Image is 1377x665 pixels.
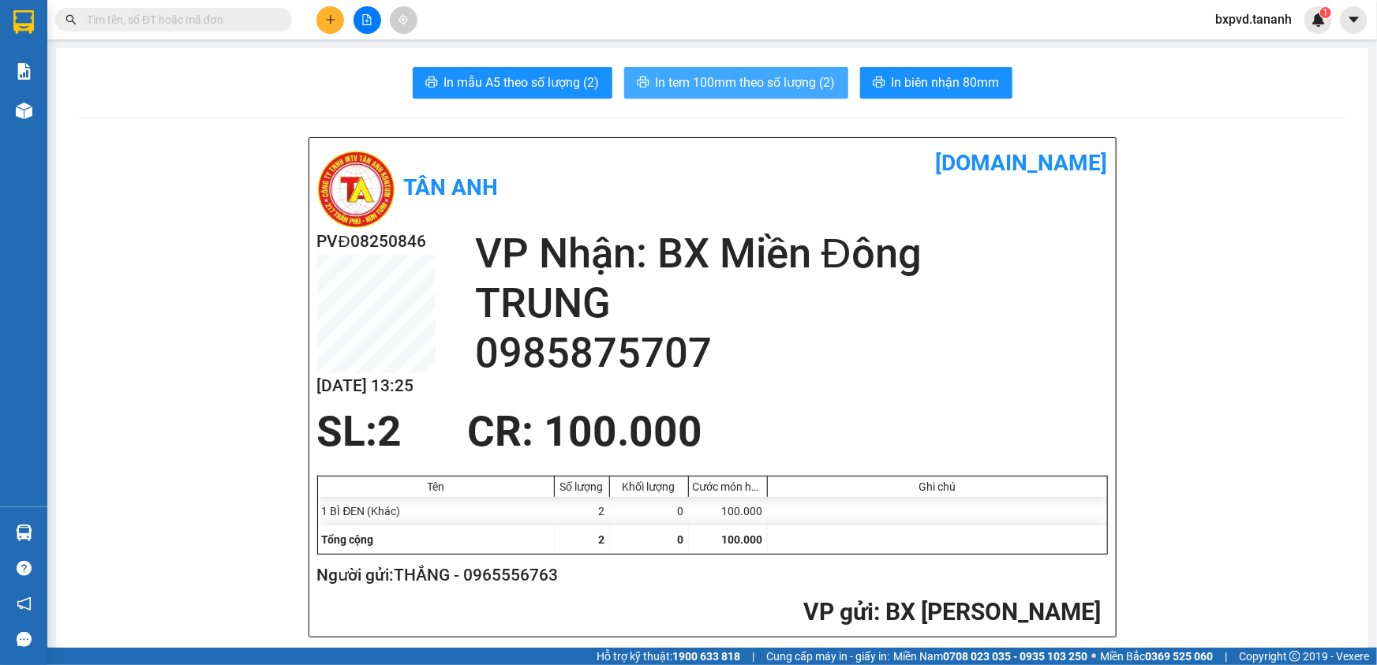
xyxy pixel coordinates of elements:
h2: TRUNG [475,278,1108,328]
div: 2 [555,497,610,525]
b: [DOMAIN_NAME] [936,150,1108,176]
span: 2 [378,407,402,456]
span: 0 [678,533,684,546]
span: copyright [1289,651,1300,662]
strong: 1900 633 818 [672,650,740,663]
div: Khối lượng [614,480,684,493]
span: question-circle [17,561,32,576]
span: printer [873,76,885,91]
button: aim [390,6,417,34]
span: CR : 100.000 [467,407,702,456]
h2: [DATE] 13:25 [317,373,436,399]
span: SL: [317,407,378,456]
span: environment [8,105,19,116]
span: 100.000 [722,533,763,546]
img: warehouse-icon [16,103,32,119]
img: icon-new-feature [1312,13,1326,27]
div: Tên [322,480,550,493]
b: [PERSON_NAME] [21,104,107,117]
span: search [65,14,77,25]
div: 1 BÌ ĐEN (Khác) [318,497,555,525]
span: caret-down [1347,13,1361,27]
b: Tân Anh [404,174,499,200]
span: | [1225,648,1227,665]
span: printer [637,76,649,91]
input: Tìm tên, số ĐT hoặc mã đơn [87,11,273,28]
span: 1 [1323,7,1328,18]
span: Miền Bắc [1100,648,1213,665]
div: Số lượng [559,480,605,493]
span: | [752,648,754,665]
h2: 0985875707 [475,328,1108,378]
span: Tổng cộng [322,533,374,546]
img: solution-icon [16,63,32,80]
span: 2 [599,533,605,546]
li: VP BX [PERSON_NAME] [8,67,109,102]
h2: : BX [PERSON_NAME] [317,596,1102,629]
button: file-add [354,6,381,34]
div: Cước món hàng [693,480,763,493]
div: 100.000 [689,497,768,525]
span: Miền Nam [893,648,1087,665]
h2: VP Nhận: BX Miền Đông [475,229,1108,278]
span: Cung cấp máy in - giấy in: [766,648,889,665]
sup: 1 [1320,7,1331,18]
b: Dãy 3 A6 trong BXMĐ cũ [109,87,195,117]
li: VP BX Miền Đông [109,67,210,84]
img: logo.jpg [8,8,63,63]
span: aim [398,14,409,25]
span: In biên nhận 80mm [892,73,1000,92]
li: Tân Anh [8,8,229,38]
span: In tem 100mm theo số lượng (2) [656,73,836,92]
span: plus [325,14,336,25]
span: file-add [361,14,372,25]
img: logo-vxr [13,10,34,34]
button: plus [316,6,344,34]
span: bxpvd.tananh [1203,9,1304,29]
button: printerIn biên nhận 80mm [860,67,1012,99]
h2: PVĐ08250846 [317,229,436,255]
button: caret-down [1340,6,1368,34]
strong: 0369 525 060 [1145,650,1213,663]
img: logo.jpg [317,150,396,229]
button: printerIn mẫu A5 theo số lượng (2) [413,67,612,99]
span: VP gửi [804,598,874,626]
button: printerIn tem 100mm theo số lượng (2) [624,67,848,99]
span: Hỗ trợ kỹ thuật: [597,648,740,665]
span: ⚪️ [1091,653,1096,659]
span: printer [425,76,438,91]
span: environment [109,88,120,99]
span: message [17,632,32,647]
img: warehouse-icon [16,525,32,541]
div: 0 [610,497,689,525]
strong: 0708 023 035 - 0935 103 250 [943,650,1087,663]
span: notification [17,596,32,611]
h2: Người gửi: THẮNG - 0965556763 [317,562,1102,588]
span: In mẫu A5 theo số lượng (2) [444,73,600,92]
div: Ghi chú [772,480,1103,493]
